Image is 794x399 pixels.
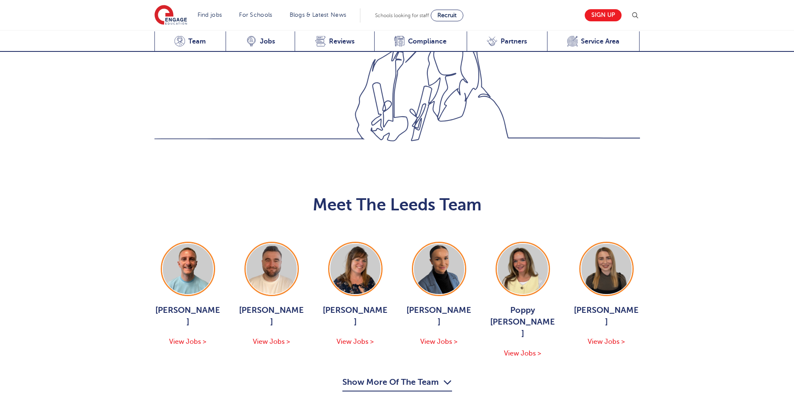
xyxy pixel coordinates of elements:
[238,242,305,347] a: [PERSON_NAME] View Jobs >
[467,31,547,52] a: Partners
[154,5,187,26] img: Engage Education
[169,338,206,345] span: View Jobs >
[295,31,374,52] a: Reviews
[226,31,295,52] a: Jobs
[420,338,457,345] span: View Jobs >
[247,244,297,294] img: Chris Rushton
[290,12,347,18] a: Blogs & Latest News
[547,31,640,52] a: Service Area
[581,37,619,46] span: Service Area
[408,37,447,46] span: Compliance
[414,244,464,294] img: Holly Johnson
[406,304,473,328] span: [PERSON_NAME]
[154,31,226,52] a: Team
[163,244,213,294] img: George Dignam
[154,242,221,347] a: [PERSON_NAME] View Jobs >
[239,12,272,18] a: For Schools
[573,304,640,328] span: [PERSON_NAME]
[329,37,355,46] span: Reviews
[588,338,625,345] span: View Jobs >
[498,244,548,294] img: Poppy Burnside
[504,350,541,357] span: View Jobs >
[342,376,452,391] button: Show More Of The Team
[337,338,374,345] span: View Jobs >
[238,304,305,328] span: [PERSON_NAME]
[154,304,221,328] span: [PERSON_NAME]
[260,37,275,46] span: Jobs
[188,37,206,46] span: Team
[501,37,527,46] span: Partners
[585,9,622,21] a: Sign up
[330,244,380,294] img: Joanne Wright
[154,195,640,215] h2: Meet The Leeds Team
[437,12,457,18] span: Recruit
[198,12,222,18] a: Find jobs
[489,304,556,340] span: Poppy [PERSON_NAME]
[322,304,389,328] span: [PERSON_NAME]
[322,242,389,347] a: [PERSON_NAME] View Jobs >
[374,31,467,52] a: Compliance
[375,13,429,18] span: Schools looking for staff
[431,10,463,21] a: Recruit
[253,338,290,345] span: View Jobs >
[581,244,632,294] img: Layla McCosker
[573,242,640,347] a: [PERSON_NAME] View Jobs >
[406,242,473,347] a: [PERSON_NAME] View Jobs >
[489,242,556,359] a: Poppy [PERSON_NAME] View Jobs >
